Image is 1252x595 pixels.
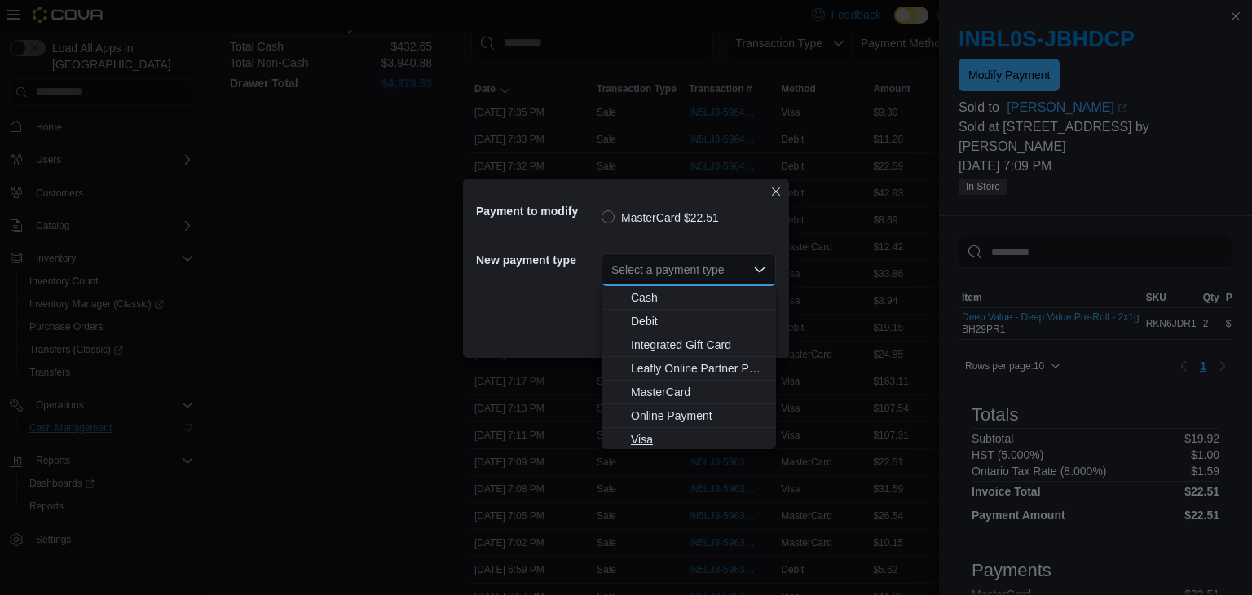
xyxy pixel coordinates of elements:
button: Online Payment [602,404,776,428]
button: Debit [602,310,776,333]
span: Visa [631,431,766,447]
button: Close list of options [753,263,766,276]
span: MasterCard [631,384,766,400]
button: Integrated Gift Card [602,333,776,357]
h5: New payment type [476,244,598,276]
span: Cash [631,289,766,306]
button: Closes this modal window [766,182,786,201]
span: Integrated Gift Card [631,337,766,353]
span: Debit [631,313,766,329]
label: MasterCard $22.51 [602,208,719,227]
input: Accessible screen reader label [611,260,613,280]
button: Leafly Online Partner Payment [602,357,776,381]
span: Online Payment [631,408,766,424]
div: Choose from the following options [602,286,776,452]
span: Leafly Online Partner Payment [631,360,766,377]
button: Visa [602,428,776,452]
button: Cash [602,286,776,310]
button: MasterCard [602,381,776,404]
h5: Payment to modify [476,195,598,227]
